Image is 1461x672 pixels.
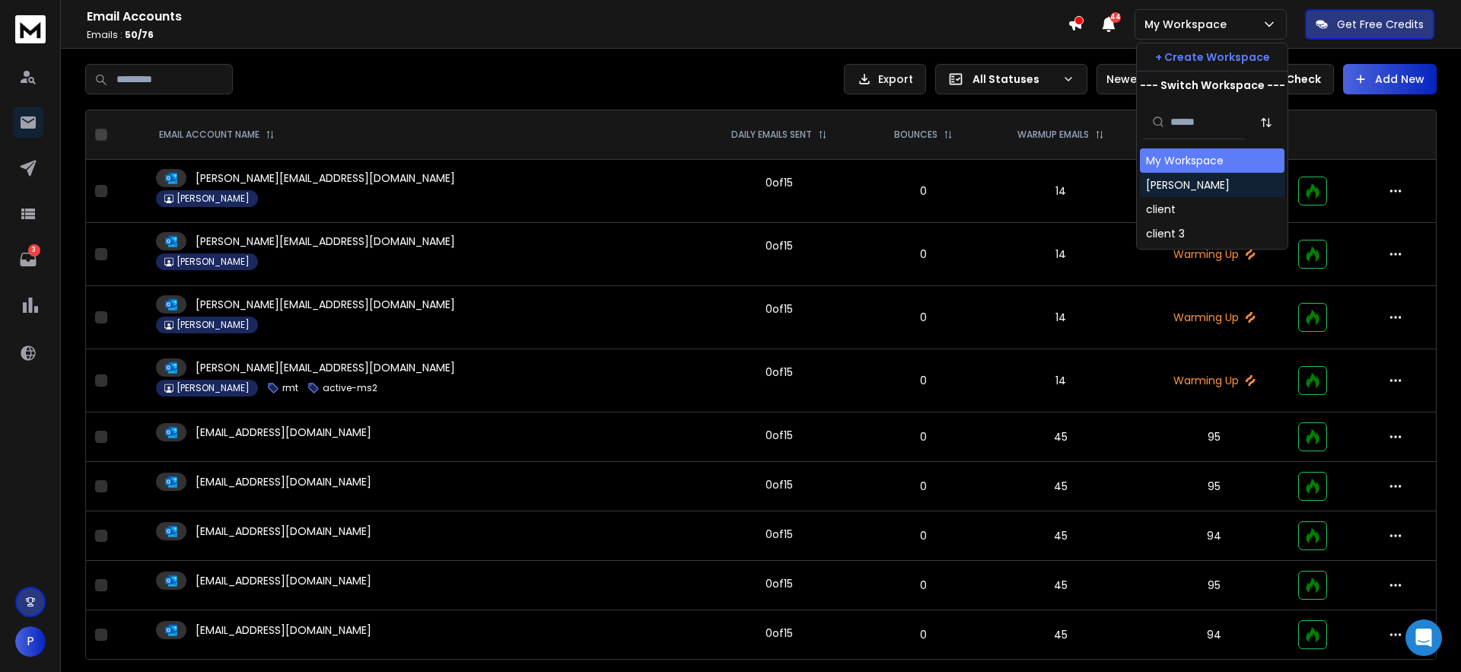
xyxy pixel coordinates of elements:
p: 0 [874,429,973,444]
p: 0 [874,578,973,593]
td: 45 [982,561,1140,610]
button: Newest [1097,64,1195,94]
p: [EMAIL_ADDRESS][DOMAIN_NAME] [196,425,371,440]
td: 94 [1140,511,1289,561]
button: + Create Workspace [1137,43,1288,71]
td: 95 [1140,462,1289,511]
p: Emails : [87,29,1068,41]
p: [EMAIL_ADDRESS][DOMAIN_NAME] [196,573,371,588]
p: All Statuses [972,72,1056,87]
div: 0 of 15 [766,477,793,492]
button: Export [844,64,926,94]
td: 14 [982,223,1140,286]
td: 45 [982,412,1140,462]
p: [PERSON_NAME] [177,319,250,331]
p: 0 [874,183,973,199]
button: Get Free Credits [1305,9,1434,40]
div: 0 of 15 [766,428,793,443]
h1: Email Accounts [87,8,1068,26]
div: 0 of 15 [766,301,793,317]
p: 0 [874,479,973,494]
p: --- Switch Workspace --- [1140,78,1285,93]
button: P [15,626,46,657]
p: WARMUP EMAILS [1017,129,1089,141]
p: [PERSON_NAME][EMAIL_ADDRESS][DOMAIN_NAME] [196,234,455,249]
div: My Workspace [1146,153,1224,168]
p: My Workspace [1144,17,1233,32]
div: 0 of 15 [766,527,793,542]
td: 95 [1140,561,1289,610]
p: 0 [874,627,973,642]
p: 0 [874,528,973,543]
p: 0 [874,310,973,325]
td: 45 [982,610,1140,660]
p: 3 [28,244,40,256]
p: Warming Up [1149,373,1280,388]
td: 95 [1140,412,1289,462]
span: 44 [1110,12,1121,23]
div: EMAIL ACCOUNT NAME [159,129,275,141]
p: + Create Workspace [1155,49,1270,65]
p: [PERSON_NAME][EMAIL_ADDRESS][DOMAIN_NAME] [196,360,455,375]
a: 3 [13,244,43,275]
div: [PERSON_NAME] [1146,177,1230,193]
p: BOUNCES [894,129,937,141]
p: active-ms2 [323,382,377,394]
button: Add New [1343,64,1437,94]
p: DAILY EMAILS SENT [731,129,812,141]
div: client [1146,202,1176,217]
p: Get Free Credits [1337,17,1424,32]
td: 45 [982,462,1140,511]
p: [EMAIL_ADDRESS][DOMAIN_NAME] [196,623,371,638]
img: logo [15,15,46,43]
p: rmt [282,382,298,394]
p: Warming Up [1149,310,1280,325]
p: [PERSON_NAME] [177,382,250,394]
td: 45 [982,511,1140,561]
button: Sort by Sort A-Z [1251,107,1281,138]
p: [EMAIL_ADDRESS][DOMAIN_NAME] [196,474,371,489]
p: Warming Up [1149,247,1280,262]
p: 0 [874,247,973,262]
p: [PERSON_NAME] [177,256,250,268]
div: 0 of 15 [766,365,793,380]
p: 0 [874,373,973,388]
p: [PERSON_NAME][EMAIL_ADDRESS][DOMAIN_NAME] [196,170,455,186]
td: 14 [982,160,1140,223]
div: client 3 [1146,226,1185,241]
p: [PERSON_NAME][EMAIL_ADDRESS][DOMAIN_NAME] [196,297,455,312]
div: 0 of 15 [766,626,793,641]
p: [PERSON_NAME] [177,193,250,205]
td: 14 [982,286,1140,349]
span: 50 / 76 [125,28,154,41]
div: Open Intercom Messenger [1405,619,1442,656]
div: 0 of 15 [766,238,793,253]
div: 0 of 15 [766,576,793,591]
p: [EMAIL_ADDRESS][DOMAIN_NAME] [196,524,371,539]
div: 0 of 15 [766,175,793,190]
td: 94 [1140,610,1289,660]
td: 14 [982,349,1140,412]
